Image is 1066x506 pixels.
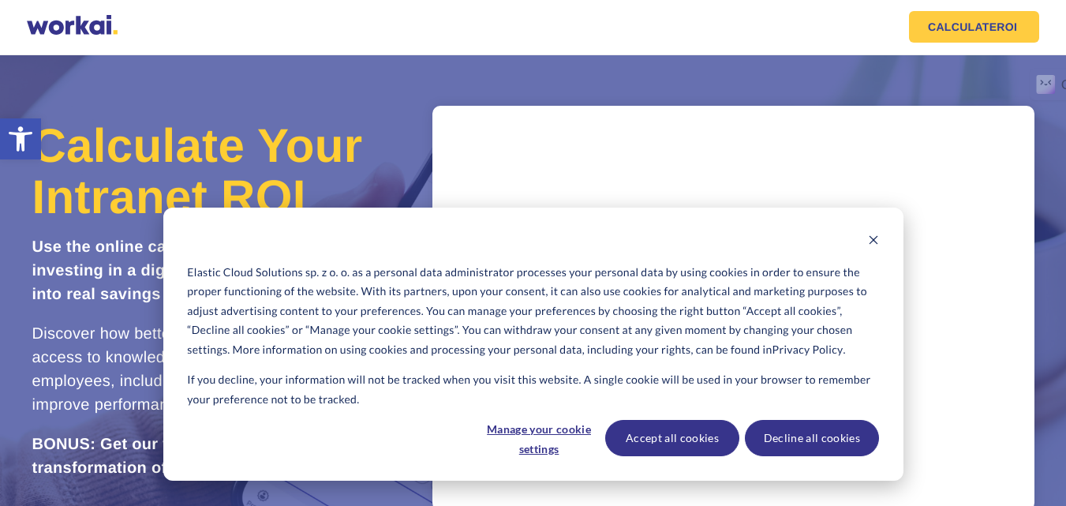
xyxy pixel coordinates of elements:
[32,238,359,303] strong: Use the online calculator to find out how investing in a digital intranet can translate into real...
[868,232,879,252] button: Dismiss cookie banner
[605,420,739,456] button: Accept all cookies
[32,436,330,477] strong: BONUS: Get our free eBook: Digital transformation of frontline employees.
[478,420,600,456] button: Manage your cookie settings
[32,119,362,223] span: Calculate Your Intranet ROI
[163,208,903,481] div: Cookie banner
[909,11,1039,43] a: CALCULATEROI
[32,325,340,414] span: Discover how better communication, faster access to knowledge, and support for all employees, inc...
[997,21,1017,32] em: ROI
[187,370,878,409] p: If you decline, your information will not be tracked when you visit this website. A single cookie...
[772,340,843,360] a: Privacy Policy
[187,263,878,360] p: Elastic Cloud Solutions sp. z o. o. as a personal data administrator processes your personal data...
[745,420,879,456] button: Decline all cookies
